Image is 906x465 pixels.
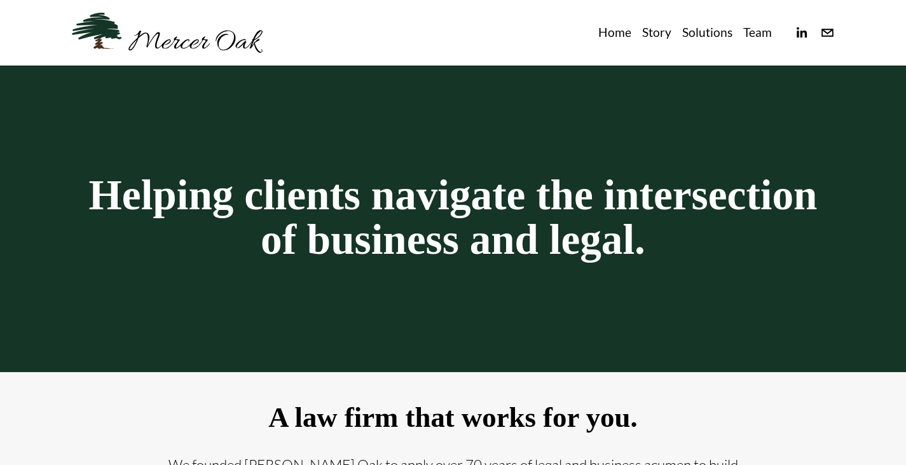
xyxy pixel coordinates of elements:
[167,402,739,434] h2: A law firm that works for you.
[72,173,835,263] h1: Helping clients navigate the intersection of business and legal.
[743,22,772,43] a: Team
[682,22,732,43] a: Solutions
[598,22,631,43] a: Home
[794,25,809,40] a: linkedin-unauth
[820,25,835,40] a: info@merceroaklaw.com
[642,22,671,43] a: Story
